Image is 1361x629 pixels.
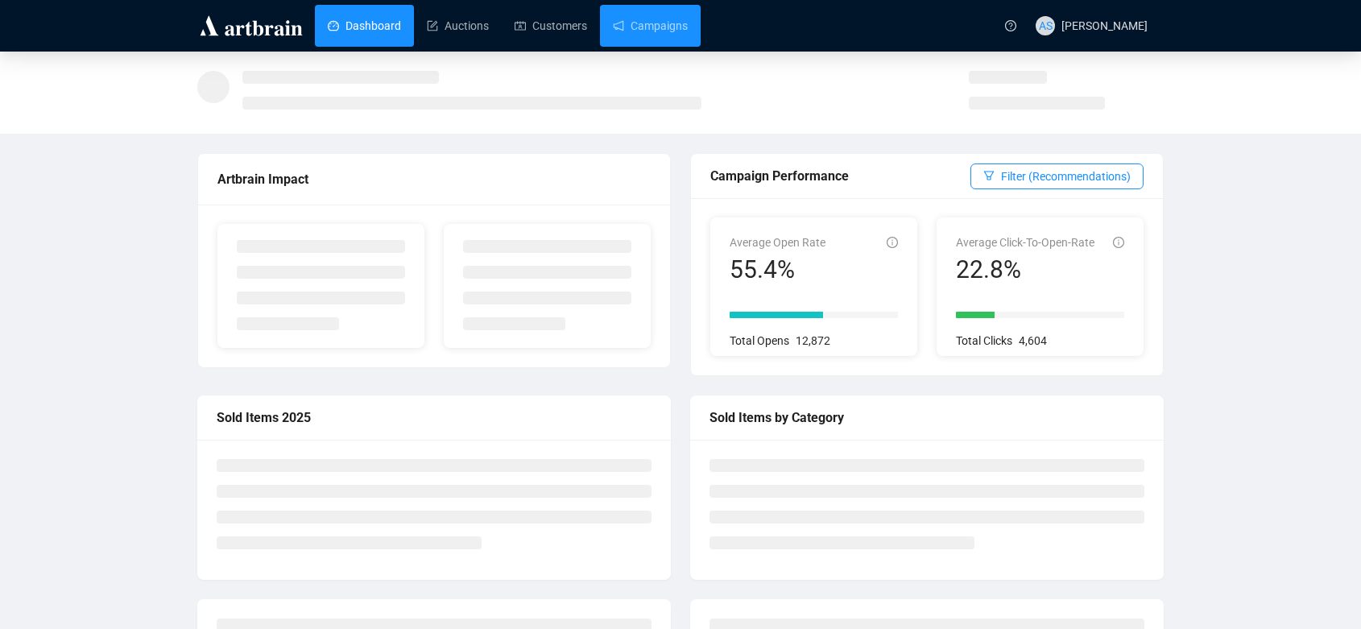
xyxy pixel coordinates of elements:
[956,236,1094,249] span: Average Click-To-Open-Rate
[709,408,1144,428] div: Sold Items by Category
[515,5,587,47] a: Customers
[1061,19,1148,32] span: [PERSON_NAME]
[1001,168,1131,185] span: Filter (Recommendations)
[1005,20,1016,31] span: question-circle
[730,334,789,347] span: Total Opens
[1039,17,1053,35] span: AS
[983,170,995,181] span: filter
[328,5,401,47] a: Dashboard
[730,236,825,249] span: Average Open Rate
[956,334,1012,347] span: Total Clicks
[710,166,970,186] div: Campaign Performance
[217,169,651,189] div: Artbrain Impact
[730,254,825,285] div: 55.4%
[427,5,489,47] a: Auctions
[613,5,688,47] a: Campaigns
[1113,237,1124,248] span: info-circle
[970,163,1144,189] button: Filter (Recommendations)
[956,254,1094,285] div: 22.8%
[1019,334,1047,347] span: 4,604
[796,334,830,347] span: 12,872
[217,408,652,428] div: Sold Items 2025
[197,13,305,39] img: logo
[887,237,898,248] span: info-circle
